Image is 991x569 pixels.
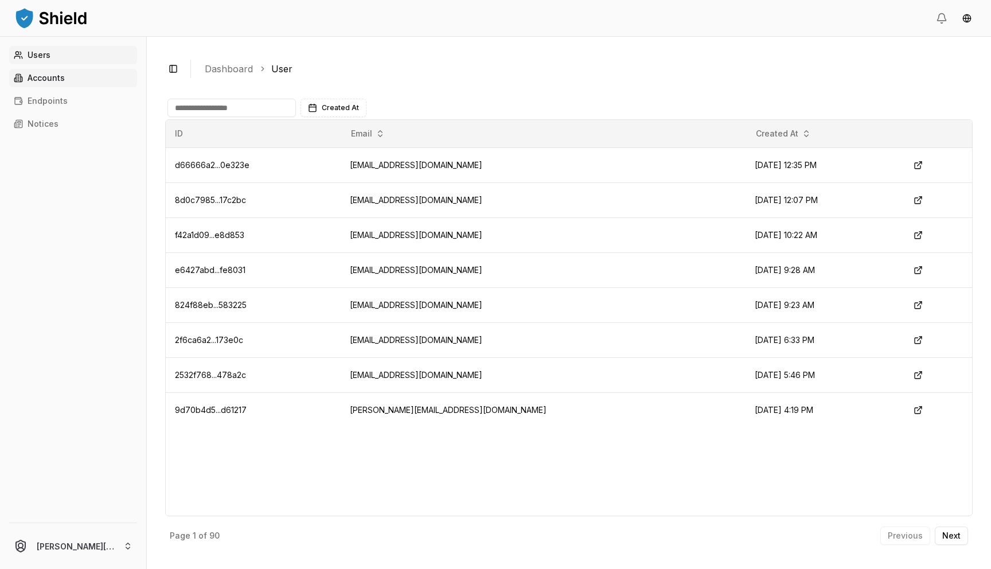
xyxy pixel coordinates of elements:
[5,528,142,564] button: [PERSON_NAME][EMAIL_ADDRESS][DOMAIN_NAME]
[341,287,746,322] td: [EMAIL_ADDRESS][DOMAIN_NAME]
[341,147,746,182] td: [EMAIL_ADDRESS][DOMAIN_NAME]
[271,62,292,76] a: User
[755,195,818,205] span: [DATE] 12:07 PM
[341,322,746,357] td: [EMAIL_ADDRESS][DOMAIN_NAME]
[322,103,359,112] span: Created At
[28,97,68,105] p: Endpoints
[175,335,243,345] span: 2f6ca6a2...173e0c
[341,392,746,427] td: [PERSON_NAME][EMAIL_ADDRESS][DOMAIN_NAME]
[175,160,249,170] span: d66666a2...0e323e
[9,69,137,87] a: Accounts
[755,405,813,415] span: [DATE] 4:19 PM
[205,62,963,76] nav: breadcrumb
[341,217,746,252] td: [EMAIL_ADDRESS][DOMAIN_NAME]
[935,527,968,545] button: Next
[755,265,815,275] span: [DATE] 9:28 AM
[341,252,746,287] td: [EMAIL_ADDRESS][DOMAIN_NAME]
[209,532,220,540] p: 90
[175,405,247,415] span: 9d70b4d5...d61217
[28,120,58,128] p: Notices
[198,532,207,540] p: of
[170,532,190,540] p: Page
[28,74,65,82] p: Accounts
[9,115,137,133] a: Notices
[9,46,137,64] a: Users
[751,124,816,143] button: Created At
[755,160,817,170] span: [DATE] 12:35 PM
[942,532,961,540] p: Next
[193,532,196,540] p: 1
[341,182,746,217] td: [EMAIL_ADDRESS][DOMAIN_NAME]
[755,230,817,240] span: [DATE] 10:22 AM
[175,230,244,240] span: f42a1d09...e8d853
[166,120,341,147] th: ID
[341,357,746,392] td: [EMAIL_ADDRESS][DOMAIN_NAME]
[175,300,247,310] span: 824f88eb...583225
[346,124,389,143] button: Email
[9,92,137,110] a: Endpoints
[14,6,88,29] img: ShieldPay Logo
[175,265,245,275] span: e6427abd...fe8031
[755,300,814,310] span: [DATE] 9:23 AM
[301,99,366,117] button: Created At
[37,540,114,552] p: [PERSON_NAME][EMAIL_ADDRESS][DOMAIN_NAME]
[755,370,815,380] span: [DATE] 5:46 PM
[205,62,253,76] a: Dashboard
[175,195,246,205] span: 8d0c7985...17c2bc
[755,335,814,345] span: [DATE] 6:33 PM
[28,51,50,59] p: Users
[175,370,246,380] span: 2532f768...478a2c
